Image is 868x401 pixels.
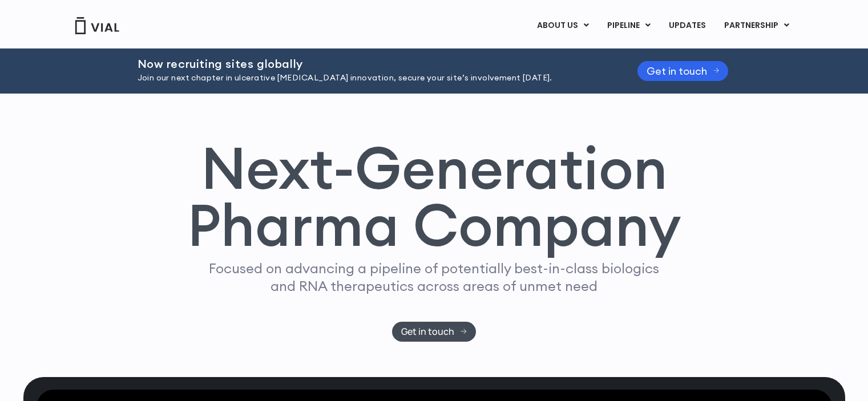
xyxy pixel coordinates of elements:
[74,17,120,34] img: Vial Logo
[647,67,707,75] span: Get in touch
[204,260,664,295] p: Focused on advancing a pipeline of potentially best-in-class biologics and RNA therapeutics acros...
[392,322,476,342] a: Get in touch
[715,16,798,35] a: PARTNERSHIPMenu Toggle
[187,139,681,254] h1: Next-Generation Pharma Company
[138,58,609,70] h2: Now recruiting sites globally
[598,16,659,35] a: PIPELINEMenu Toggle
[528,16,597,35] a: ABOUT USMenu Toggle
[637,61,729,81] a: Get in touch
[401,327,454,336] span: Get in touch
[660,16,714,35] a: UPDATES
[138,72,609,84] p: Join our next chapter in ulcerative [MEDICAL_DATA] innovation, secure your site’s involvement [DA...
